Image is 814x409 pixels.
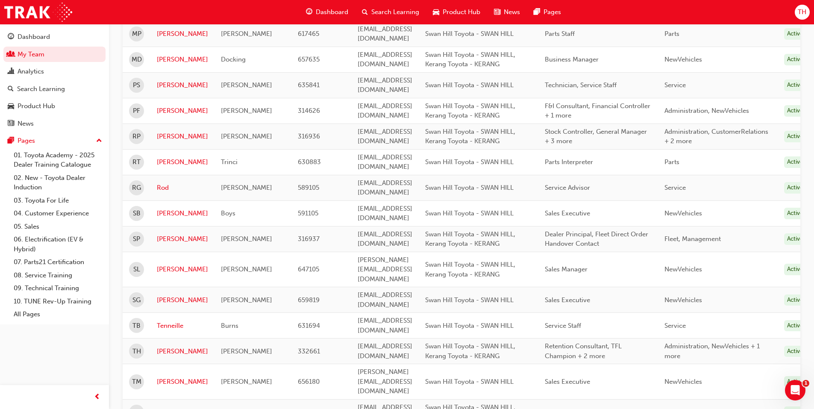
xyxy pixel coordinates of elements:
[221,347,272,355] span: [PERSON_NAME]
[664,128,768,145] span: Administration, CustomerRelations + 2 more
[664,209,702,217] span: NewVehicles
[157,80,208,90] a: [PERSON_NAME]
[425,102,515,120] span: Swan Hill Toyota - SWAN HILL, Kerang Toyota - KERANG
[157,295,208,305] a: [PERSON_NAME]
[8,51,14,59] span: people-icon
[545,342,622,360] span: Retention Consultant, TFL Champion + 2 more
[10,256,106,269] a: 07. Parts21 Certification
[664,342,760,360] span: Administration, NewVehicles + 1 more
[3,133,106,149] button: Pages
[299,3,355,21] a: guage-iconDashboard
[10,269,106,282] a: 08. Service Training
[298,322,320,330] span: 631694
[425,30,514,38] span: Swan Hill Toyota - SWAN HILL
[358,102,412,120] span: [EMAIL_ADDRESS][DOMAIN_NAME]
[10,308,106,321] a: All Pages
[221,209,235,217] span: Boys
[157,347,208,356] a: [PERSON_NAME]
[96,135,102,147] span: up-icon
[133,209,141,218] span: SB
[221,378,272,385] span: [PERSON_NAME]
[802,380,809,387] span: 1
[425,184,514,191] span: Swan Hill Toyota - SWAN HILL
[664,56,702,63] span: NewVehicles
[545,30,575,38] span: Parts Staff
[298,235,320,243] span: 316937
[10,194,106,207] a: 03. Toyota For Life
[157,265,208,274] a: [PERSON_NAME]
[298,296,320,304] span: 659819
[545,128,647,145] span: Stock Controller, General Manager + 3 more
[784,208,806,219] div: Active
[425,296,514,304] span: Swan Hill Toyota - SWAN HILL
[784,233,806,245] div: Active
[358,153,412,171] span: [EMAIL_ADDRESS][DOMAIN_NAME]
[298,265,319,273] span: 647105
[298,132,320,140] span: 316936
[355,3,426,21] a: search-iconSearch Learning
[8,85,14,93] span: search-icon
[504,7,520,17] span: News
[18,119,34,129] div: News
[132,183,141,193] span: RG
[545,102,650,120] span: F&I Consultant, Financial Controller + 1 more
[221,235,272,243] span: [PERSON_NAME]
[298,30,319,38] span: 617465
[487,3,527,21] a: news-iconNews
[358,342,412,360] span: [EMAIL_ADDRESS][DOMAIN_NAME]
[784,156,806,168] div: Active
[664,296,702,304] span: NewVehicles
[545,209,590,217] span: Sales Executive
[10,282,106,295] a: 09. Technical Training
[358,205,412,222] span: [EMAIL_ADDRESS][DOMAIN_NAME]
[425,261,515,278] span: Swan Hill Toyota - SWAN HILL, Kerang Toyota - KERANG
[132,377,141,387] span: TM
[3,116,106,132] a: News
[10,233,106,256] a: 06. Electrification (EV & Hybrid)
[10,207,106,220] a: 04. Customer Experience
[157,183,208,193] a: Rod
[4,3,72,22] a: Trak
[371,7,419,17] span: Search Learning
[132,157,141,167] span: RT
[664,158,679,166] span: Parts
[425,209,514,217] span: Swan Hill Toyota - SWAN HILL
[298,107,320,115] span: 314626
[132,29,141,39] span: MP
[133,106,140,116] span: PF
[545,184,590,191] span: Service Advisor
[425,378,514,385] span: Swan Hill Toyota - SWAN HILL
[3,27,106,133] button: DashboardMy TeamAnalyticsSearch LearningProduct HubNews
[157,55,208,65] a: [PERSON_NAME]
[157,209,208,218] a: [PERSON_NAME]
[133,234,140,244] span: SP
[425,230,515,248] span: Swan Hill Toyota - SWAN HILL, Kerang Toyota - KERANG
[358,230,412,248] span: [EMAIL_ADDRESS][DOMAIN_NAME]
[18,67,44,77] div: Analytics
[221,184,272,191] span: [PERSON_NAME]
[18,101,55,111] div: Product Hub
[221,107,272,115] span: [PERSON_NAME]
[433,7,439,18] span: car-icon
[132,347,141,356] span: TH
[298,81,320,89] span: 635841
[544,7,561,17] span: Pages
[784,54,806,65] div: Active
[157,377,208,387] a: [PERSON_NAME]
[798,7,806,17] span: TH
[527,3,568,21] a: pages-iconPages
[133,265,140,274] span: SL
[545,378,590,385] span: Sales Executive
[132,295,141,305] span: SG
[426,3,487,21] a: car-iconProduct Hub
[545,158,593,166] span: Parts Interpreter
[358,291,412,309] span: [EMAIL_ADDRESS][DOMAIN_NAME]
[132,55,142,65] span: MD
[545,296,590,304] span: Sales Executive
[425,322,514,330] span: Swan Hill Toyota - SWAN HILL
[545,265,588,273] span: Sales Manager
[10,149,106,171] a: 01. Toyota Academy - 2025 Dealer Training Catalogue
[157,321,208,331] a: Tenneille
[545,81,617,89] span: Technician, Service Staff
[784,320,806,332] div: Active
